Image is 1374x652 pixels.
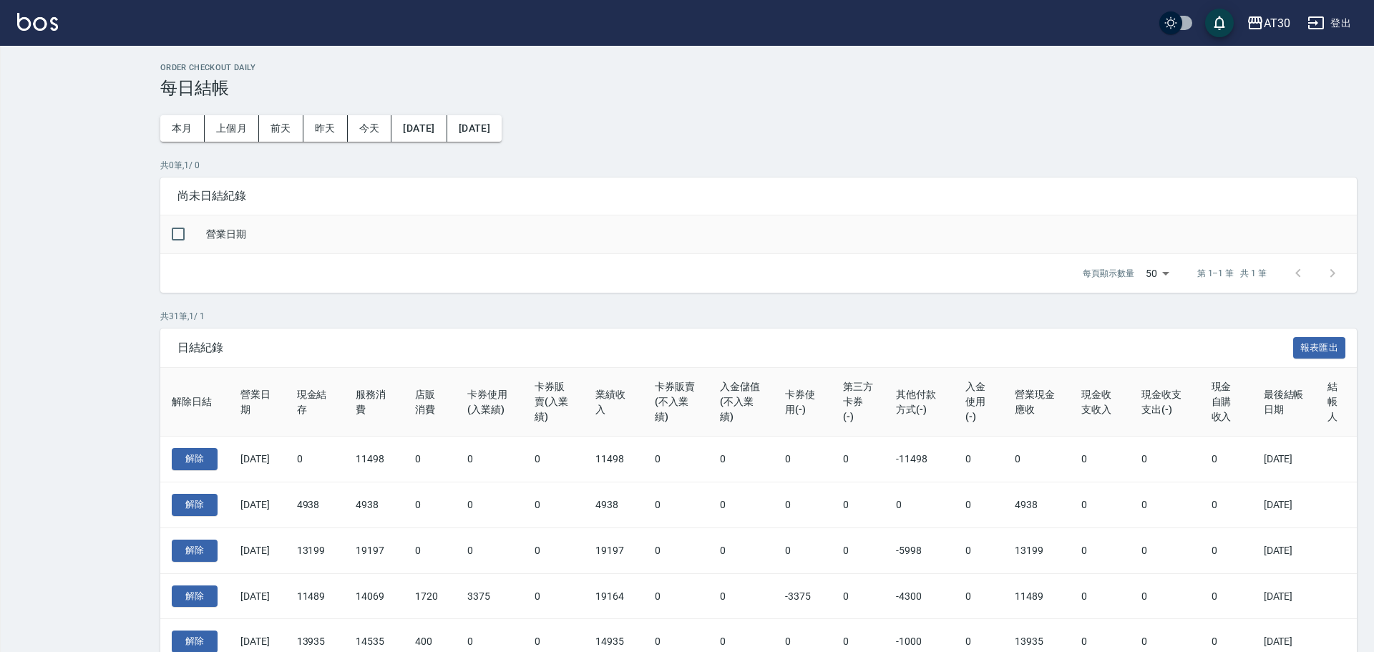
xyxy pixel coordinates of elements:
[1200,573,1252,619] td: 0
[344,527,404,573] td: 19197
[708,482,774,528] td: 0
[160,78,1357,98] h3: 每日結帳
[885,573,954,619] td: -4300
[1200,368,1252,437] th: 現金自購收入
[708,368,774,437] th: 入金儲值(不入業績)
[1316,368,1357,437] th: 結帳人
[523,368,584,437] th: 卡券販賣(入業績)
[259,115,303,142] button: 前天
[195,215,1357,254] th: 營業日期
[774,482,832,528] td: 0
[954,482,1003,528] td: 0
[774,573,832,619] td: -3375
[832,573,885,619] td: 0
[456,368,522,437] th: 卡券使用(入業績)
[456,527,522,573] td: 0
[584,482,643,528] td: 4938
[229,573,286,619] td: [DATE]
[832,368,885,437] th: 第三方卡券(-)
[160,159,1357,172] p: 共 0 筆, 1 / 0
[229,527,286,573] td: [DATE]
[1264,14,1290,32] div: AT30
[404,437,456,482] td: 0
[456,573,522,619] td: 3375
[643,527,708,573] td: 0
[391,115,447,142] button: [DATE]
[1003,482,1071,528] td: 4938
[832,437,885,482] td: 0
[832,482,885,528] td: 0
[160,115,205,142] button: 本月
[708,573,774,619] td: 0
[160,310,1357,323] p: 共 31 筆, 1 / 1
[1200,482,1252,528] td: 0
[404,573,456,619] td: 1720
[1200,437,1252,482] td: 0
[643,437,708,482] td: 0
[954,527,1003,573] td: 0
[523,482,584,528] td: 0
[832,527,885,573] td: 0
[1070,482,1130,528] td: 0
[404,527,456,573] td: 0
[885,368,954,437] th: 其他付款方式(-)
[774,437,832,482] td: 0
[229,368,286,437] th: 營業日期
[643,573,708,619] td: 0
[1070,437,1130,482] td: 0
[229,437,286,482] td: [DATE]
[584,437,643,482] td: 11498
[1003,368,1071,437] th: 營業現金應收
[774,368,832,437] th: 卡券使用(-)
[885,482,954,528] td: 0
[177,189,1340,203] span: 尚未日結紀錄
[1252,573,1316,619] td: [DATE]
[456,482,522,528] td: 0
[1130,482,1199,528] td: 0
[1200,527,1252,573] td: 0
[344,437,404,482] td: 11498
[1003,573,1071,619] td: 11489
[172,494,218,516] button: 解除
[1003,527,1071,573] td: 13199
[303,115,348,142] button: 昨天
[1252,437,1316,482] td: [DATE]
[17,13,58,31] img: Logo
[348,115,392,142] button: 今天
[523,437,584,482] td: 0
[523,527,584,573] td: 0
[229,482,286,528] td: [DATE]
[954,368,1003,437] th: 入金使用(-)
[1070,527,1130,573] td: 0
[1252,368,1316,437] th: 最後結帳日期
[1083,267,1134,280] p: 每頁顯示數量
[1293,340,1346,354] a: 報表匯出
[584,527,643,573] td: 19197
[1070,573,1130,619] td: 0
[1130,573,1199,619] td: 0
[1205,9,1234,37] button: save
[1130,437,1199,482] td: 0
[643,482,708,528] td: 0
[344,573,404,619] td: 14069
[774,527,832,573] td: 0
[172,448,218,470] button: 解除
[584,368,643,437] th: 業績收入
[205,115,259,142] button: 上個月
[523,573,584,619] td: 0
[1003,437,1071,482] td: 0
[404,482,456,528] td: 0
[885,437,954,482] td: -11498
[1130,368,1199,437] th: 現金收支支出(-)
[172,540,218,562] button: 解除
[344,482,404,528] td: 4938
[1140,254,1174,293] div: 50
[954,437,1003,482] td: 0
[177,341,1293,355] span: 日結紀錄
[344,368,404,437] th: 服務消費
[1302,10,1357,37] button: 登出
[286,573,345,619] td: 11489
[160,368,229,437] th: 解除日結
[286,368,345,437] th: 現金結存
[1293,337,1346,359] button: 報表匯出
